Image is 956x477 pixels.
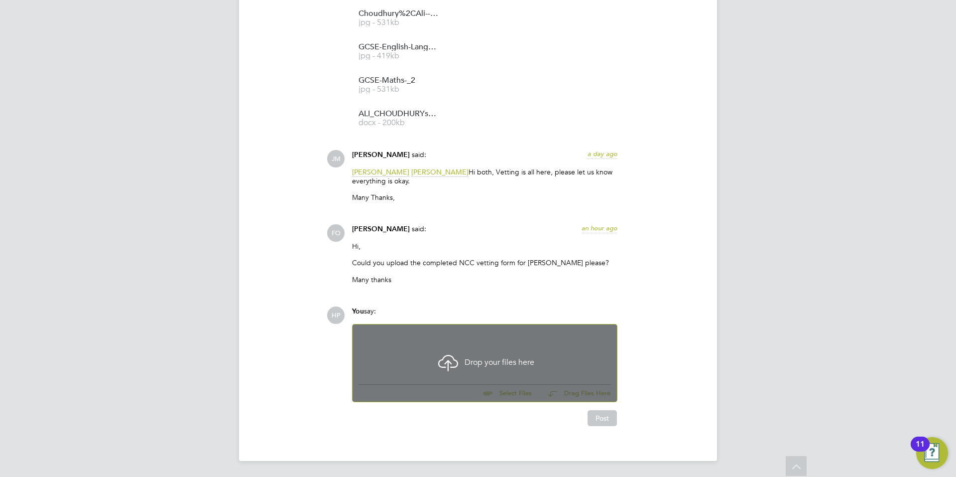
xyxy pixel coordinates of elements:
p: Hi, [352,242,617,251]
a: Choudhury%2CAli---Level-2-E-and-M jpg - 531kb [358,10,438,26]
button: Drag Files Here [540,383,611,404]
span: said: [412,150,426,159]
p: Could you upload the completed NCC vetting form for [PERSON_NAME] please? [352,258,617,267]
div: say: [352,307,617,324]
span: docx - 200kb [358,119,438,127]
span: JM [327,150,345,167]
p: Many Thanks, [352,193,617,202]
span: an hour ago [582,224,617,232]
div: 11 [916,444,925,457]
span: Choudhury%2CAli---Level-2-E-and-M [358,10,438,17]
button: Open Resource Center, 11 new notifications [916,437,948,469]
p: Many thanks [352,275,617,284]
span: jpg - 419kb [358,52,438,60]
a: GCSE-English-Language-_1 jpg - 419kb [358,43,438,60]
a: GCSE-Maths-_2 jpg - 531kb [358,77,438,93]
span: jpg - 531kb [358,19,438,26]
span: [PERSON_NAME] [352,167,409,177]
span: [PERSON_NAME] [352,225,410,233]
span: GCSE-English-Language-_1 [358,43,438,51]
a: ALI_CHOUDHURYs_CV docx - 200kb [358,110,438,127]
span: [PERSON_NAME] [411,167,469,177]
span: GCSE-Maths-_2 [358,77,438,84]
span: ALI_CHOUDHURYs_CV [358,110,438,118]
span: jpg - 531kb [358,86,438,93]
button: Post [588,410,617,426]
span: You [352,307,364,316]
span: FO [327,224,345,242]
span: HP [327,307,345,324]
span: [PERSON_NAME] [352,151,410,159]
span: said: [412,224,426,233]
p: Hi both, Vetting is all here, please let us know everything is okay. [352,167,617,185]
span: a day ago [588,150,617,158]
